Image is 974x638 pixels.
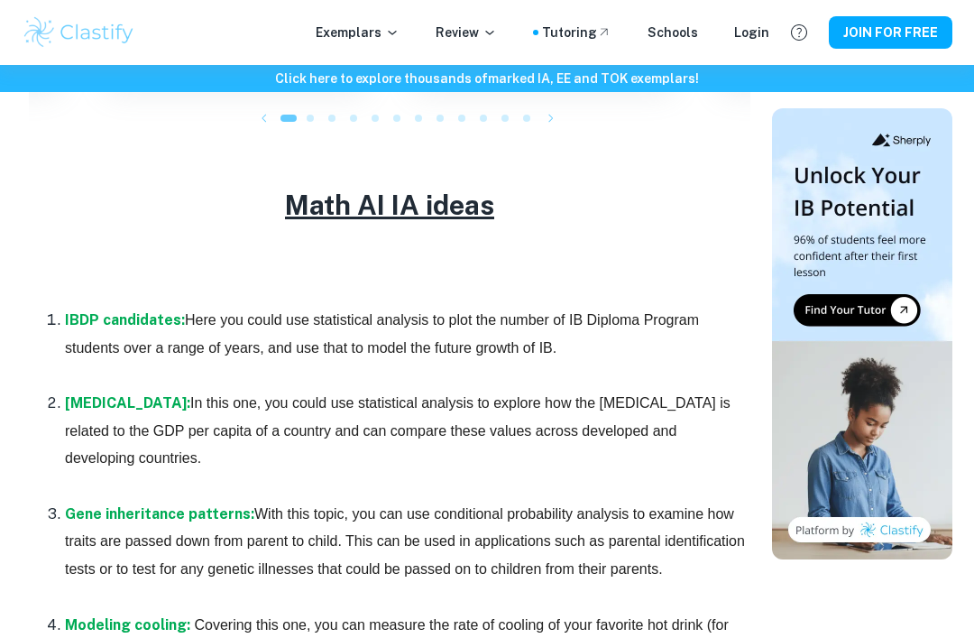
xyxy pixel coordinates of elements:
strong: [MEDICAL_DATA] [65,394,187,411]
a: Modeling cooling: [65,616,190,633]
a: Login [734,23,769,42]
strong: IBDP candidates [65,311,181,328]
img: Clastify logo [22,14,136,51]
span: In this one, you could use statistical analysis to explore how the [MEDICAL_DATA] is related to t... [65,395,734,466]
p: Review [436,23,497,42]
u: Math AI IA ideas [285,189,494,221]
a: IBDP candidates: [65,311,185,328]
button: Help and Feedback [784,17,814,48]
a: Tutoring [542,23,611,42]
span: Here you could use statistical analysis to plot the number of IB Diploma Program students over a ... [65,312,703,355]
a: Gene inheritance patterns: [65,505,254,522]
a: Schools [648,23,698,42]
button: JOIN FOR FREE [829,16,952,49]
strong: : [187,394,190,411]
p: Exemplars [316,23,400,42]
img: Thumbnail [772,108,952,559]
strong: : [181,311,185,328]
h6: Click here to explore thousands of marked IA, EE and TOK exemplars ! [4,69,970,88]
a: [MEDICAL_DATA]: [65,394,190,411]
span: With this topic, you can use conditional probability analysis to examine how traits are passed do... [65,506,749,577]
